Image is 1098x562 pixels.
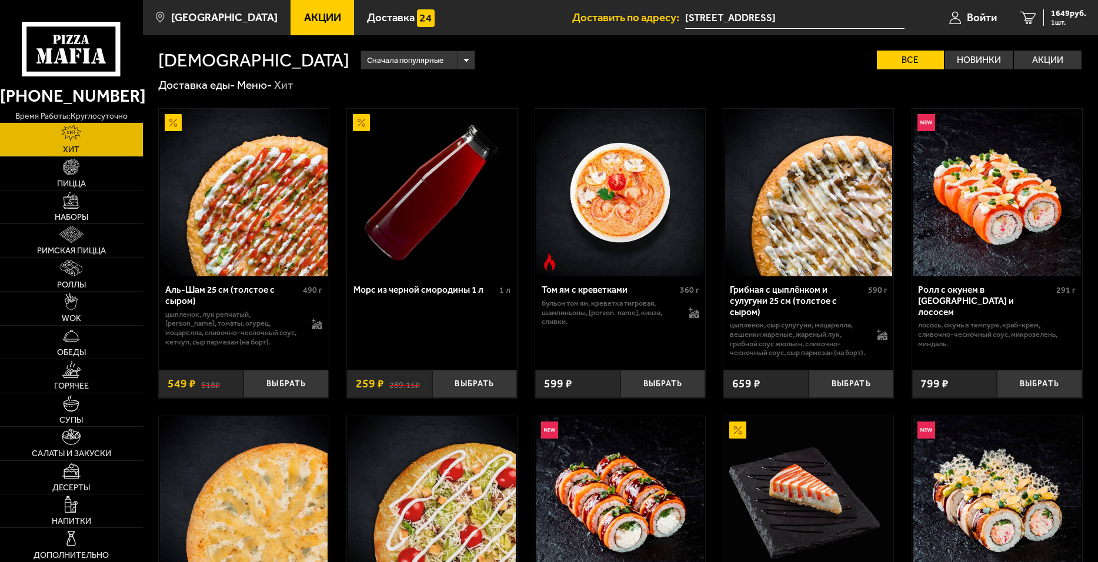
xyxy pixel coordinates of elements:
img: Морс из черной смородины 1 л [348,109,516,276]
span: 1 шт. [1051,19,1086,26]
img: Ролл с окунем в темпуре и лососем [913,109,1081,276]
div: Хит [274,78,293,92]
p: лосось, окунь в темпуре, краб-крем, сливочно-чесночный соус, микрозелень, миндаль. [918,320,1076,348]
span: Обеды [57,349,86,357]
span: Напитки [52,517,91,526]
a: Острое блюдоТом ям с креветками [535,109,705,276]
span: Супы [59,416,83,424]
span: 659 ₽ [732,378,760,389]
span: Наборы [55,213,88,222]
img: Акционный [353,114,370,131]
span: Горячее [54,382,89,390]
h1: [DEMOGRAPHIC_DATA] [158,51,349,69]
span: Доставить по адресу: [572,12,685,24]
img: Акционный [729,421,746,439]
a: АкционныйАль-Шам 25 см (толстое с сыром) [159,109,329,276]
a: Грибная с цыплёнком и сулугуни 25 см (толстое с сыром) [723,109,893,276]
div: Ролл с окунем в [GEOGRAPHIC_DATA] и лососем [918,285,1053,317]
span: Доставка [367,12,415,24]
button: Выбрать [432,370,518,398]
s: 289.15 ₽ [389,378,420,389]
a: НовинкаРолл с окунем в темпуре и лососем [912,109,1082,276]
s: 618 ₽ [201,378,220,389]
button: Выбрать [997,370,1082,398]
img: Новинка [917,421,935,439]
span: 1 л [499,285,510,295]
p: цыпленок, сыр сулугуни, моцарелла, вешенки жареные, жареный лук, грибной соус Жюльен, сливочно-че... [730,320,865,357]
button: Выбрать [243,370,329,398]
span: Дополнительно [34,551,109,560]
button: Выбрать [620,370,706,398]
span: 259 ₽ [356,378,384,389]
img: Грибная с цыплёнком и сулугуни 25 см (толстое с сыром) [725,109,893,276]
img: Акционный [165,114,182,131]
span: Десерты [52,484,90,492]
span: Хит [63,146,79,154]
div: Том ям с креветками [542,285,677,296]
span: WOK [62,315,81,323]
input: Ваш адрес доставки [685,7,905,29]
span: 360 г [680,285,699,295]
span: Пицца [57,180,86,188]
a: Меню- [237,78,272,92]
div: Грибная с цыплёнком и сулугуни 25 см (толстое с сыром) [730,285,865,317]
span: Римская пицца [37,247,106,255]
a: АкционныйМорс из черной смородины 1 л [347,109,517,276]
img: Новинка [917,114,935,131]
label: Все [877,51,945,69]
span: 549 ₽ [168,378,196,389]
span: 799 ₽ [920,378,949,389]
a: Доставка еды- [158,78,235,92]
span: 599 ₽ [544,378,572,389]
span: 590 г [868,285,887,295]
span: 490 г [303,285,322,295]
span: [GEOGRAPHIC_DATA] [171,12,278,24]
span: Войти [967,12,997,24]
img: Новинка [541,421,558,439]
div: Аль-Шам 25 см (толстое с сыром) [165,285,301,306]
span: Сначала популярные [367,49,443,71]
label: Новинки [945,51,1013,69]
span: Акции [304,12,341,24]
label: Акции [1014,51,1082,69]
span: Салаты и закуски [32,450,111,458]
img: 15daf4d41897b9f0e9f617042186c801.svg [417,9,434,26]
img: Аль-Шам 25 см (толстое с сыром) [160,109,328,276]
div: Морс из черной смородины 1 л [353,285,497,296]
p: бульон том ям, креветка тигровая, шампиньоны, [PERSON_NAME], кинза, сливки. [542,299,677,326]
img: Том ям с креветками [536,109,704,276]
img: Острое блюдо [541,253,558,270]
span: 291 г [1056,285,1076,295]
span: 1649 руб. [1051,9,1086,18]
button: Выбрать [809,370,894,398]
span: Роллы [57,281,86,289]
p: цыпленок, лук репчатый, [PERSON_NAME], томаты, огурец, моцарелла, сливочно-чесночный соус, кетчуп... [165,310,301,346]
